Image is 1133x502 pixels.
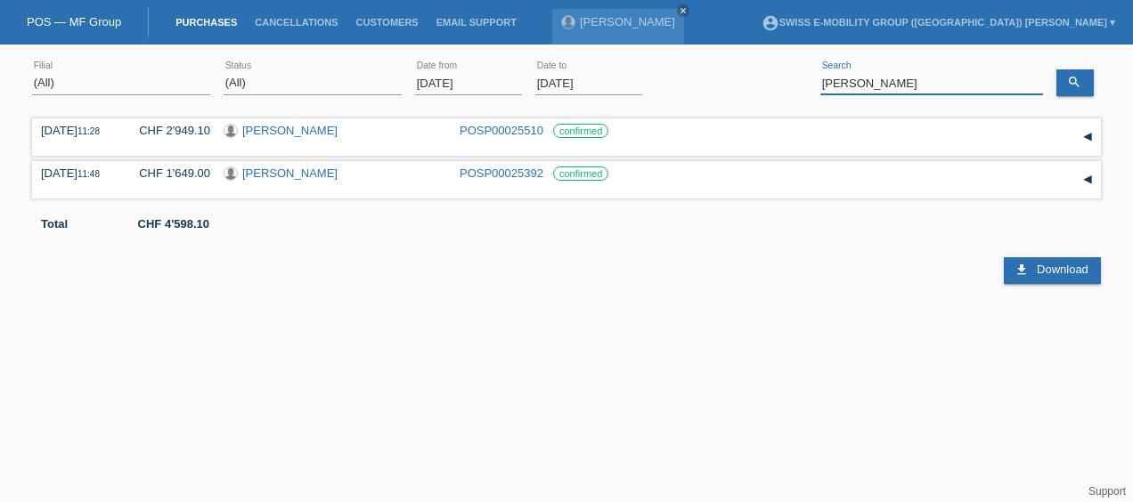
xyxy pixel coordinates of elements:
[27,15,121,28] a: POS — MF Group
[762,14,779,32] i: account_circle
[460,124,543,137] a: POSP00025510
[553,124,608,138] label: confirmed
[77,126,100,136] span: 11:28
[1056,69,1094,96] a: search
[677,4,689,17] a: close
[753,17,1124,28] a: account_circleSwiss E-Mobility Group ([GEOGRAPHIC_DATA]) [PERSON_NAME] ▾
[1067,75,1081,89] i: search
[126,166,210,180] div: CHF 1'649.00
[246,17,346,28] a: Cancellations
[1004,257,1100,284] a: download Download
[1074,124,1101,150] div: expand/collapse
[41,217,68,231] b: Total
[126,124,210,137] div: CHF 2'949.10
[1015,263,1029,277] i: download
[138,217,209,231] b: CHF 4'598.10
[553,166,608,181] label: confirmed
[428,17,526,28] a: Email Support
[460,166,543,180] a: POSP00025392
[1037,263,1088,276] span: Download
[679,6,688,15] i: close
[242,166,338,180] a: [PERSON_NAME]
[347,17,428,28] a: Customers
[242,124,338,137] a: [PERSON_NAME]
[41,166,112,180] div: [DATE]
[167,17,246,28] a: Purchases
[1088,485,1126,498] a: Support
[41,124,112,137] div: [DATE]
[77,169,100,179] span: 11:48
[580,15,675,28] a: [PERSON_NAME]
[1074,166,1101,193] div: expand/collapse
